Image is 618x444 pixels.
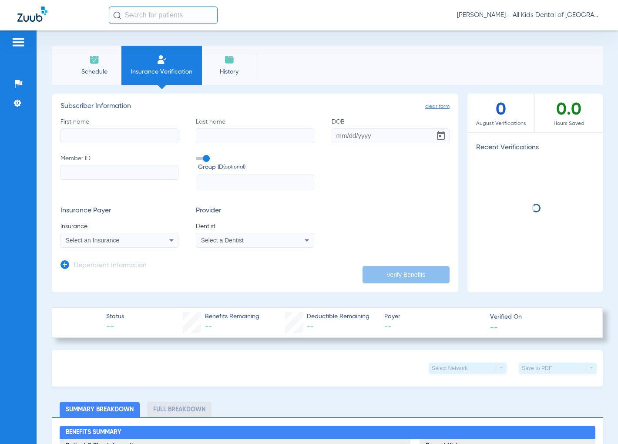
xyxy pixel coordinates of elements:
[60,102,450,111] h3: Subscriber Information
[60,154,178,190] label: Member ID
[196,118,314,143] label: Last name
[201,237,244,244] span: Select a Dentist
[60,128,178,143] input: First name
[60,118,178,143] label: First name
[113,11,121,19] img: Search Icon
[196,128,314,143] input: Last name
[89,54,100,65] img: Schedule
[196,207,314,215] h3: Provider
[535,94,603,132] div: 0.0
[535,119,603,128] span: Hours Saved
[147,402,212,417] li: Full Breakdown
[60,165,178,180] input: Member ID
[384,322,483,333] span: --
[467,119,535,128] span: August Verifications
[223,163,245,172] small: (optional)
[332,128,450,143] input: DOBOpen calendar
[457,11,601,20] span: [PERSON_NAME] - All Kids Dental of [GEOGRAPHIC_DATA]
[196,222,314,231] span: Dentist
[363,266,450,283] button: Verify Benefits
[490,313,588,322] span: Verified On
[490,323,498,332] span: --
[109,7,218,24] input: Search for patients
[205,312,259,321] span: Benefits Remaining
[60,222,178,231] span: Insurance
[106,322,124,333] span: --
[384,312,483,321] span: Payer
[307,323,314,330] span: --
[157,54,167,65] img: Manual Insurance Verification
[205,323,212,330] span: --
[208,67,250,76] span: History
[198,163,314,172] span: Group ID
[60,207,178,215] h3: Insurance Payer
[425,102,450,111] span: clear form
[467,144,603,152] h3: Recent Verifications
[74,262,147,270] h3: Dependent Information
[60,402,140,417] li: Summary Breakdown
[106,312,124,321] span: Status
[307,312,369,321] span: Deductible Remaining
[66,237,120,244] span: Select an Insurance
[467,94,535,132] div: 0
[11,37,25,47] img: hamburger-icon
[332,118,450,143] label: DOB
[17,7,47,22] img: Zuub Logo
[60,426,595,440] h2: Benefits Summary
[224,54,235,65] img: History
[128,67,195,76] span: Insurance Verification
[432,127,450,145] button: Open calendar
[74,67,115,76] span: Schedule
